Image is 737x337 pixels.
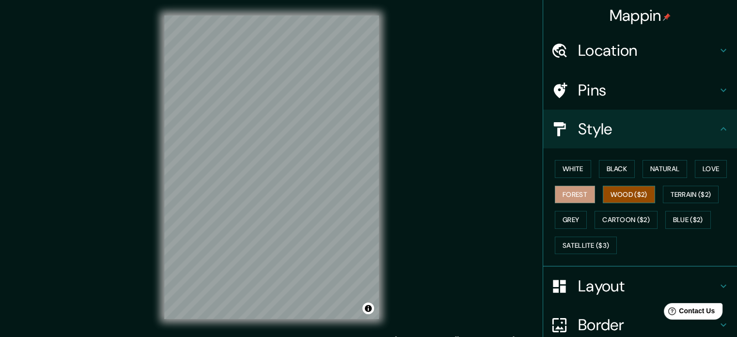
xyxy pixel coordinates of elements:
h4: Pins [578,80,718,100]
h4: Style [578,119,718,139]
iframe: Help widget launcher [651,299,726,326]
h4: Mappin [610,6,671,25]
button: White [555,160,591,178]
button: Blue ($2) [665,211,711,229]
div: Location [543,31,737,70]
h4: Layout [578,276,718,296]
button: Grey [555,211,587,229]
button: Natural [643,160,687,178]
button: Satellite ($3) [555,237,617,255]
canvas: Map [164,16,379,319]
button: Cartoon ($2) [595,211,658,229]
h4: Location [578,41,718,60]
button: Wood ($2) [603,186,655,204]
button: Toggle attribution [362,303,374,314]
h4: Border [578,315,718,335]
button: Black [599,160,635,178]
button: Love [695,160,727,178]
div: Style [543,110,737,148]
img: pin-icon.png [663,13,671,21]
button: Terrain ($2) [663,186,719,204]
div: Pins [543,71,737,110]
div: Layout [543,267,737,305]
button: Forest [555,186,595,204]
